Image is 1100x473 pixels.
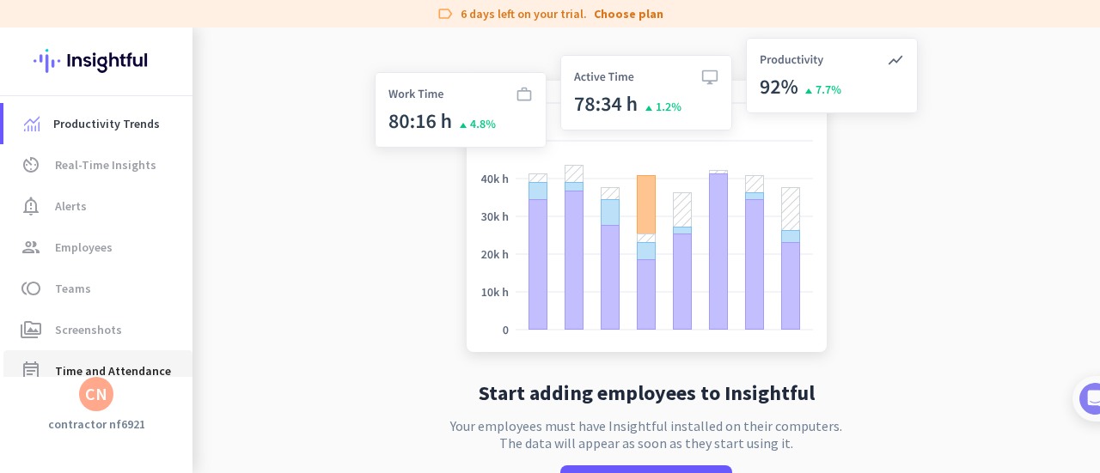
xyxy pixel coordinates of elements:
i: toll [21,278,41,299]
span: Screenshots [55,319,122,340]
h2: Start adding employees to Insightful [479,383,815,403]
i: perm_media [21,319,41,340]
img: menu-item [24,116,40,131]
i: label [437,5,454,22]
div: CN [85,385,107,403]
a: perm_mediaScreenshots [3,309,192,350]
a: notification_importantAlerts [3,185,192,227]
i: event_note [21,361,41,381]
span: Employees [55,237,113,258]
img: Insightful logo [34,27,159,94]
img: no-search-results [362,27,931,369]
i: notification_important [21,196,41,216]
a: groupEmployees [3,227,192,268]
a: av_timerReal-Time Insights [3,144,192,185]
span: Alerts [55,196,87,216]
a: tollTeams [3,268,192,309]
p: Your employees must have Insightful installed on their computers. The data will appear as soon as... [450,417,842,452]
a: menu-itemProductivity Trends [3,103,192,144]
i: av_timer [21,155,41,175]
a: Choose plan [594,5,663,22]
span: Time and Attendance [55,361,171,381]
span: Productivity Trends [53,113,160,134]
i: group [21,237,41,258]
a: event_noteTime and Attendance [3,350,192,391]
span: Teams [55,278,91,299]
span: Real-Time Insights [55,155,156,175]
